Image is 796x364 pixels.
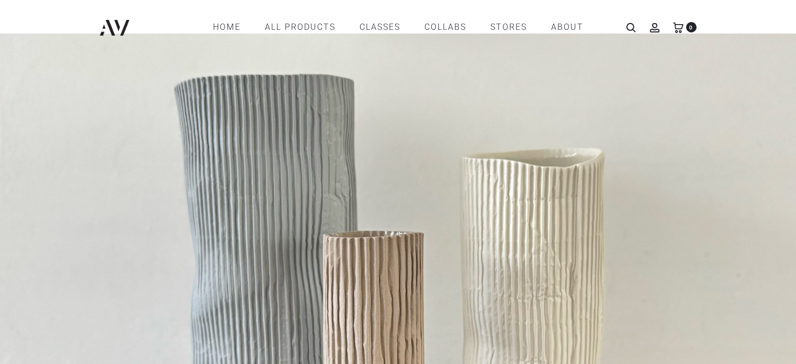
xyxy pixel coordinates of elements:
a: COLLABS [424,18,466,36]
span: 0 [686,22,697,32]
a: All products [265,18,335,36]
a: ABOUT [551,18,584,36]
a: CLASSES [360,18,400,36]
a: STORES [490,18,527,36]
p: Paper vase collection available in a variety of colours and sizes [146,197,390,215]
a: Home [213,18,241,36]
div: SHOP OPEN EVERY 1ST/3RD [DATE] MONTHLY 1-5 PM [149,280,756,299]
a: 0 [673,22,683,32]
